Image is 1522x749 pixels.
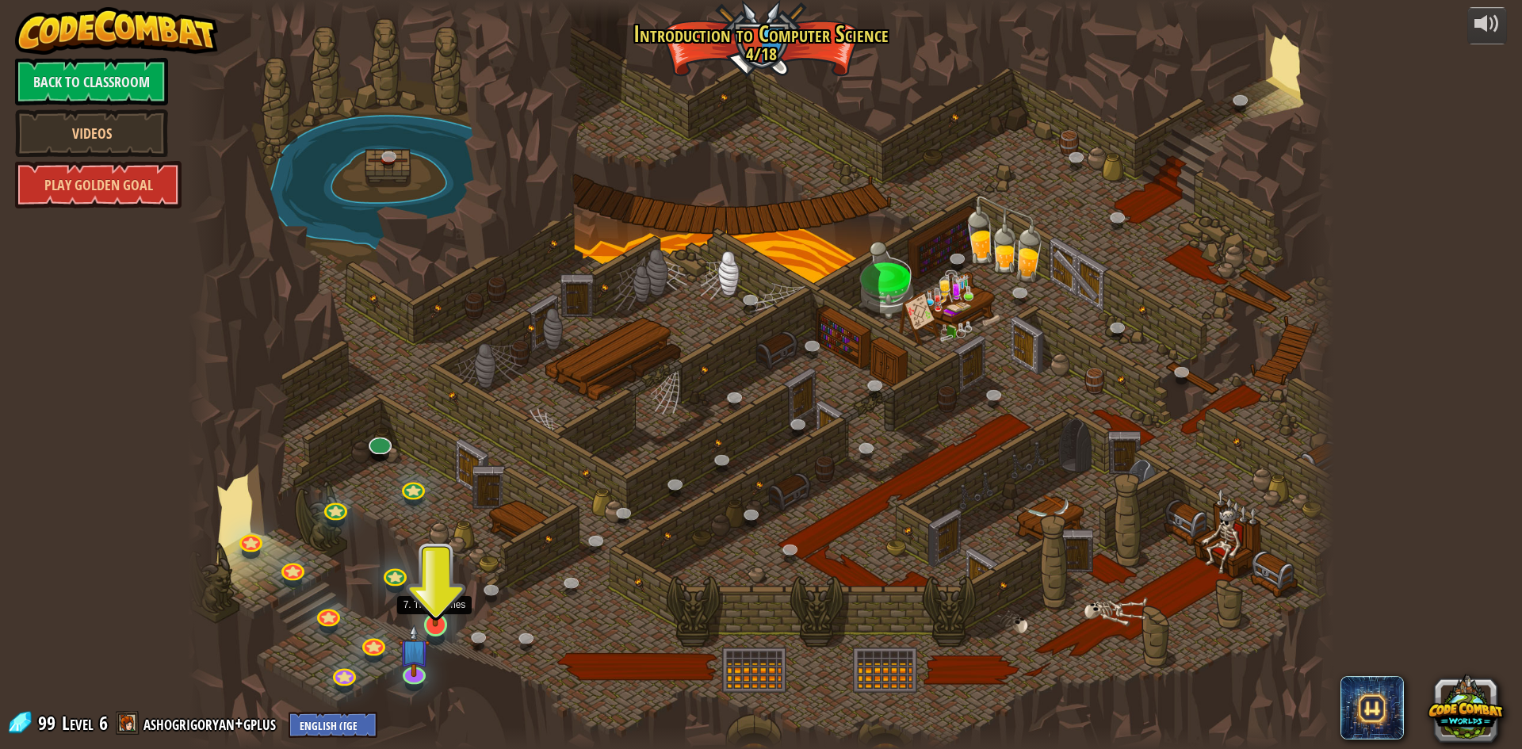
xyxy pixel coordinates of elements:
[1467,7,1507,44] button: Adjust volume
[15,7,218,55] img: CodeCombat - Learn how to code by playing a game
[15,109,168,157] a: Videos
[99,710,108,736] span: 6
[399,625,430,678] img: level-banner-unstarted-subscriber.png
[15,58,168,105] a: Back to Classroom
[143,710,281,736] a: ashogrigoryan+gplus
[62,710,94,736] span: Level
[15,161,182,208] a: Play Golden Goal
[38,710,60,736] span: 99
[420,556,451,627] img: level-banner-unstarted.png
